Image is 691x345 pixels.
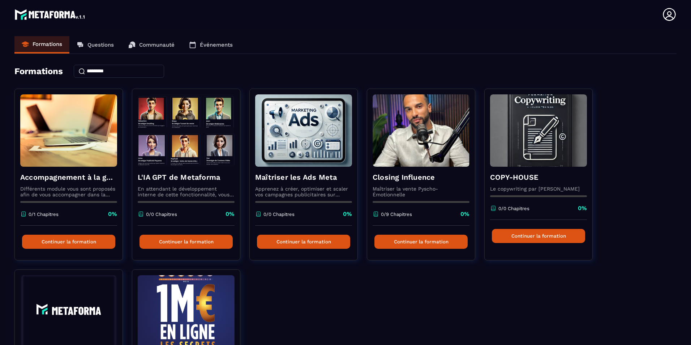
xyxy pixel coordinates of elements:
[138,94,235,167] img: formation-background
[255,172,352,182] h4: Maîtriser les Ads Meta
[132,89,249,269] a: formation-backgroundL'IA GPT de MetaformaEn attendant le développement interne de cette fonctionn...
[460,210,469,218] p: 0%
[182,36,240,54] a: Événements
[87,42,114,48] p: Questions
[121,36,182,54] a: Communauté
[373,172,469,182] h4: Closing Influence
[381,212,412,217] p: 0/9 Chapitres
[498,206,529,211] p: 0/0 Chapitres
[138,172,235,182] h4: L'IA GPT de Metaforma
[343,210,352,218] p: 0%
[490,94,587,167] img: formation-background
[33,41,62,47] p: Formations
[578,204,587,212] p: 0%
[490,172,587,182] h4: COPY-HOUSE
[139,42,175,48] p: Communauté
[20,94,117,167] img: formation-background
[249,89,367,269] a: formation-backgroundMaîtriser les Ads MetaApprenez à créer, optimiser et scaler vos campagnes pub...
[14,89,132,269] a: formation-backgroundAccompagnement à la gestion d'entrepriseDifférents module vous sont proposés ...
[373,94,469,167] img: formation-background
[263,212,295,217] p: 0/0 Chapitres
[22,235,115,249] button: Continuer la formation
[226,210,235,218] p: 0%
[255,186,352,197] p: Apprenez à créer, optimiser et scaler vos campagnes publicitaires sur Facebook et Instagram.
[255,94,352,167] img: formation-background
[20,172,117,182] h4: Accompagnement à la gestion d'entreprise
[140,235,233,249] button: Continuer la formation
[257,235,350,249] button: Continuer la formation
[146,212,177,217] p: 0/0 Chapitres
[138,186,235,197] p: En attendant le développement interne de cette fonctionnalité, vous pouvez déjà l’utiliser avec C...
[14,36,69,54] a: Formations
[200,42,233,48] p: Événements
[492,229,585,243] button: Continuer la formation
[20,186,117,197] p: Différents module vous sont proposés afin de vous accompagner dans la gestion de votre entreprise...
[374,235,468,249] button: Continuer la formation
[373,186,469,197] p: Maîtriser la vente Pyscho-Émotionnelle
[29,212,59,217] p: 0/1 Chapitres
[108,210,117,218] p: 0%
[490,186,587,192] p: Le copywriting par [PERSON_NAME]
[367,89,484,269] a: formation-backgroundClosing InfluenceMaîtriser la vente Pyscho-Émotionnelle0/9 Chapitres0%Continu...
[484,89,602,269] a: formation-backgroundCOPY-HOUSELe copywriting par [PERSON_NAME]0/0 Chapitres0%Continuer la formation
[69,36,121,54] a: Questions
[14,66,63,76] h4: Formations
[14,7,86,22] img: logo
